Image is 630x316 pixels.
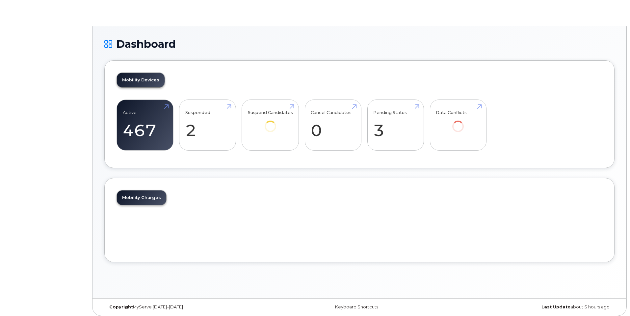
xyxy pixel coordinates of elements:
strong: Last Update [541,304,570,309]
a: Pending Status 3 [373,103,418,147]
a: Active 467 [123,103,167,147]
a: Mobility Devices [117,73,165,87]
a: Mobility Charges [117,190,166,205]
a: Keyboard Shortcuts [335,304,378,309]
a: Cancel Candidates 0 [311,103,355,147]
a: Data Conflicts [436,103,480,141]
a: Suspended 2 [185,103,230,147]
div: MyServe [DATE]–[DATE] [104,304,275,310]
strong: Copyright [109,304,133,309]
a: Suspend Candidates [248,103,293,141]
div: about 5 hours ago [444,304,615,310]
h1: Dashboard [104,38,615,50]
